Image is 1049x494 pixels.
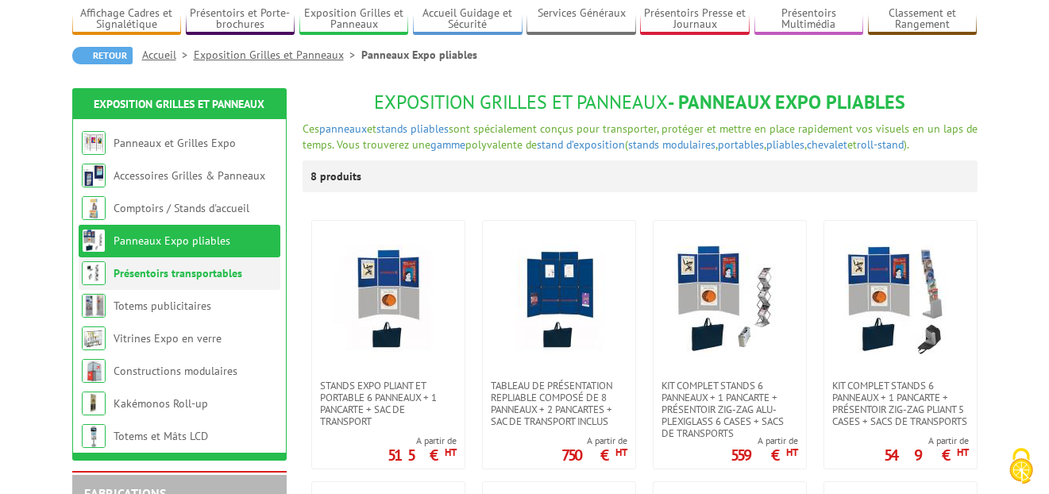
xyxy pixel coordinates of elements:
a: Retour [72,47,133,64]
img: Panneaux Expo pliables [82,229,106,253]
a: Accueil Guidage et Sécurité [413,6,523,33]
a: Stands expo pliant et portable 6 panneaux + 1 pancarte + sac de transport [312,380,465,427]
img: Stands expo pliant et portable 6 panneaux + 1 pancarte + sac de transport [333,245,444,356]
a: Panneaux Expo pliables [114,233,230,248]
span: A partir de [884,434,969,447]
a: Exposition Grilles et Panneaux [299,6,409,33]
a: Totems publicitaires [114,299,211,313]
a: Exposition Grilles et Panneaux [94,97,264,111]
a: Kakémonos Roll-up [114,396,208,411]
img: Totems publicitaires [82,294,106,318]
a: Présentoirs Multimédia [754,6,864,33]
a: Exposition Grilles et Panneaux [194,48,361,62]
a: stands [376,122,407,136]
span: A partir de [731,434,798,447]
img: TABLEAU DE PRÉSENTATION REPLIABLE COMPOSÉ DE 8 panneaux + 2 pancartes + sac de transport inclus [503,245,615,356]
img: Totems et Mâts LCD [82,424,106,448]
a: chevalet [807,137,847,152]
a: Panneaux et Grilles Expo [114,136,236,150]
p: 8 produits [310,160,370,192]
sup: HT [786,446,798,459]
span: Stands expo pliant et portable 6 panneaux + 1 pancarte + sac de transport [320,380,457,427]
a: Services Généraux [526,6,636,33]
a: portables [718,137,764,152]
img: Kit complet stands 6 panneaux + 1 pancarte + présentoir zig-zag alu-plexiglass 6 cases + sacs de ... [674,245,785,356]
img: Panneaux et Grilles Expo [82,131,106,155]
a: Constructions modulaires [114,364,237,378]
sup: HT [957,446,969,459]
a: Affichage Cadres et Signalétique [72,6,182,33]
a: panneaux [319,122,367,136]
a: Accueil [142,48,194,62]
a: gamme [430,137,465,152]
span: Kit complet stands 6 panneaux + 1 pancarte + présentoir zig-zag pliant 5 cases + sacs de transports [832,380,969,427]
a: TABLEAU DE PRÉSENTATION REPLIABLE COMPOSÉ DE 8 panneaux + 2 pancartes + sac de transport inclus [483,380,635,427]
a: Totems et Mâts LCD [114,429,208,443]
a: stands modulaires [628,137,715,152]
img: Kakémonos Roll-up [82,392,106,415]
img: Présentoirs transportables [82,261,106,285]
span: A partir de [388,434,457,447]
img: Cookies (fenêtre modale) [1001,446,1041,486]
span: TABLEAU DE PRÉSENTATION REPLIABLE COMPOSÉ DE 8 panneaux + 2 pancartes + sac de transport inclus [491,380,627,427]
p: 559 € [731,450,798,460]
button: Cookies (fenêtre modale) [993,440,1049,494]
img: Accessoires Grilles & Panneaux [82,164,106,187]
p: 515 € [388,450,457,460]
a: Vitrines Expo en verre [114,331,222,345]
a: Présentoirs et Porte-brochures [186,6,295,33]
img: Vitrines Expo en verre [82,326,106,350]
sup: HT [615,446,627,459]
a: Kit complet stands 6 panneaux + 1 pancarte + présentoir zig-zag alu-plexiglass 6 cases + sacs de ... [654,380,806,439]
li: Panneaux Expo pliables [361,47,477,63]
span: A partir de [561,434,627,447]
a: Présentoirs transportables [114,266,242,280]
span: Ces et [303,122,376,136]
a: Comptoirs / Stands d'accueil [114,201,249,215]
span: sont spécialement conçus pour transporter, protéger et mettre en place rapidement vos visuels en ... [303,122,978,152]
p: 549 € [884,450,969,460]
img: Constructions modulaires [82,359,106,383]
p: 750 € [561,450,627,460]
a: pliables [411,122,449,136]
sup: HT [445,446,457,459]
span: ( , , , et ). [625,137,909,152]
a: Kit complet stands 6 panneaux + 1 pancarte + présentoir zig-zag pliant 5 cases + sacs de transports [824,380,977,427]
a: pliables [766,137,804,152]
img: Kit complet stands 6 panneaux + 1 pancarte + présentoir zig-zag pliant 5 cases + sacs de transports [845,245,956,356]
a: Présentoirs Presse et Journaux [640,6,750,33]
img: Comptoirs / Stands d'accueil [82,196,106,220]
a: Accessoires Grilles & Panneaux [114,168,265,183]
a: stand d’exposition [537,137,625,152]
a: roll-stand [857,137,904,152]
span: Kit complet stands 6 panneaux + 1 pancarte + présentoir zig-zag alu-plexiglass 6 cases + sacs de ... [661,380,798,439]
a: Classement et Rangement [868,6,978,33]
span: Exposition Grilles et Panneaux [374,90,668,114]
h1: - Panneaux Expo pliables [303,92,978,113]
